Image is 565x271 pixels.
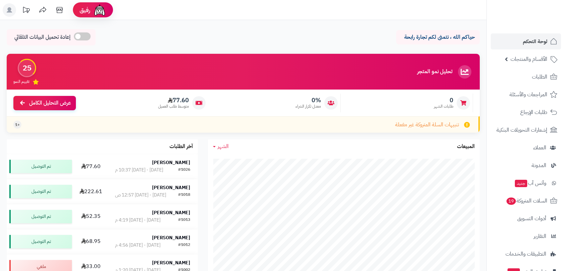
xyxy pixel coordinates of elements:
div: تم التوصيل [9,235,72,248]
span: إعادة تحميل البيانات التلقائي [14,33,71,41]
div: تم التوصيل [9,210,72,223]
span: 0% [296,97,321,104]
a: تحديثات المنصة [18,3,34,18]
div: تم التوصيل [9,185,72,198]
span: رفيق [80,6,90,14]
span: 0 [434,97,453,104]
span: لوحة التحكم [523,37,547,46]
div: #1012 [178,242,190,249]
span: الأقسام والمنتجات [511,54,547,64]
strong: [PERSON_NAME] [152,159,190,166]
a: عرض التحليل الكامل [13,96,76,110]
a: العملاء [491,140,561,156]
span: إشعارات التحويلات البنكية [496,125,547,135]
span: +1 [15,122,20,128]
a: المراجعات والأسئلة [491,87,561,103]
strong: [PERSON_NAME] [152,209,190,216]
h3: آخر الطلبات [169,144,193,150]
img: ai-face.png [93,3,106,17]
span: متوسط طلب العميل [158,104,189,109]
div: #1018 [178,192,190,198]
p: حياكم الله ، نتمنى لكم تجارة رابحة [401,33,475,41]
a: التطبيقات والخدمات [491,246,561,262]
a: لوحة التحكم [491,33,561,49]
td: 52.35 [75,204,107,229]
a: التقارير [491,228,561,244]
span: معدل تكرار الشراء [296,104,321,109]
td: 68.95 [75,229,107,254]
h3: المبيعات [457,144,475,150]
span: 77.60 [158,97,189,104]
strong: [PERSON_NAME] [152,259,190,266]
span: وآتس آب [514,178,546,188]
a: أدوات التسويق [491,211,561,227]
a: السلات المتروكة19 [491,193,561,209]
a: وآتس آبجديد [491,175,561,191]
span: التطبيقات والخدمات [505,249,546,259]
td: 77.60 [75,154,107,179]
span: العملاء [533,143,546,152]
strong: [PERSON_NAME] [152,184,190,191]
span: 19 [506,197,516,205]
img: logo-2.png [520,18,559,32]
span: جديد [515,180,527,187]
div: [DATE] - [DATE] 4:56 م [115,242,160,249]
a: طلبات الإرجاع [491,104,561,120]
div: [DATE] - [DATE] 10:37 م [115,167,163,173]
span: المدونة [532,161,546,170]
span: السلات المتروكة [506,196,547,206]
span: الشهر [218,142,229,150]
h3: تحليل نمو المتجر [417,69,452,75]
div: #1013 [178,217,190,224]
span: تنبيهات السلة المتروكة غير مفعلة [395,121,459,129]
span: عرض التحليل الكامل [29,99,71,107]
td: 222.61 [75,179,107,204]
a: إشعارات التحويلات البنكية [491,122,561,138]
span: أدوات التسويق [517,214,546,223]
div: تم التوصيل [9,160,72,173]
div: [DATE] - [DATE] 4:19 م [115,217,160,224]
a: الشهر [213,143,229,150]
span: تقييم النمو [13,79,29,85]
span: الطلبات [532,72,547,82]
div: #1026 [178,167,190,173]
span: المراجعات والأسئلة [510,90,547,99]
span: التقارير [534,232,546,241]
a: المدونة [491,157,561,173]
strong: [PERSON_NAME] [152,234,190,241]
span: طلبات الإرجاع [520,108,547,117]
div: [DATE] - [DATE] 12:57 ص [115,192,166,198]
a: الطلبات [491,69,561,85]
span: طلبات الشهر [434,104,453,109]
